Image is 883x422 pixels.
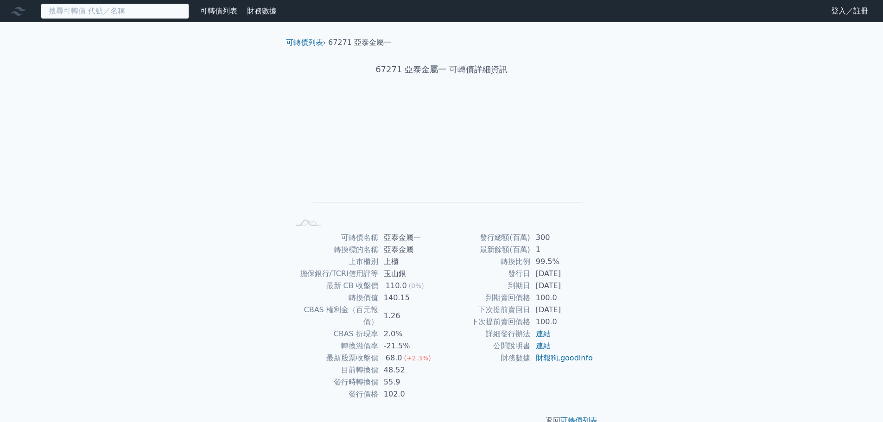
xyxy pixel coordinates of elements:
[530,304,594,316] td: [DATE]
[378,388,442,400] td: 102.0
[290,268,378,280] td: 擔保銀行/TCRI信用評等
[530,292,594,304] td: 100.0
[442,280,530,292] td: 到期日
[442,352,530,364] td: 財務數據
[378,304,442,328] td: 1.26
[305,105,583,216] g: Chart
[404,354,431,362] span: (+2.3%)
[442,244,530,256] td: 最新餘額(百萬)
[378,340,442,352] td: -21.5%
[290,328,378,340] td: CBAS 折現率
[41,3,189,19] input: 搜尋可轉債 代號／名稱
[530,280,594,292] td: [DATE]
[200,6,237,15] a: 可轉債列表
[442,232,530,244] td: 發行總額(百萬)
[442,304,530,316] td: 下次提前賣回日
[290,376,378,388] td: 發行時轉換價
[328,37,391,48] li: 67271 亞泰金屬一
[384,352,404,364] div: 68.0
[442,268,530,280] td: 發行日
[290,232,378,244] td: 可轉債名稱
[442,256,530,268] td: 轉換比例
[530,268,594,280] td: [DATE]
[290,352,378,364] td: 最新股票收盤價
[290,388,378,400] td: 發行價格
[824,4,876,19] a: 登入／註冊
[286,37,326,48] li: ›
[378,376,442,388] td: 55.9
[247,6,277,15] a: 財務數據
[530,316,594,328] td: 100.0
[530,244,594,256] td: 1
[536,353,558,362] a: 財報狗
[536,329,551,338] a: 連結
[378,256,442,268] td: 上櫃
[530,352,594,364] td: ,
[378,232,442,244] td: 亞泰金屬一
[560,353,593,362] a: goodinfo
[378,328,442,340] td: 2.0%
[286,38,323,47] a: 可轉債列表
[442,340,530,352] td: 公開說明書
[378,292,442,304] td: 140.15
[290,292,378,304] td: 轉換價值
[290,304,378,328] td: CBAS 權利金（百元報價）
[530,256,594,268] td: 99.5%
[442,328,530,340] td: 詳細發行辦法
[536,341,551,350] a: 連結
[442,292,530,304] td: 到期賣回價格
[290,244,378,256] td: 轉換標的名稱
[442,316,530,328] td: 下次提前賣回價格
[290,364,378,376] td: 目前轉換價
[378,364,442,376] td: 48.52
[409,282,424,290] span: (0%)
[290,256,378,268] td: 上市櫃別
[290,340,378,352] td: 轉換溢價率
[378,244,442,256] td: 亞泰金屬
[279,63,605,76] h1: 67271 亞泰金屬一 可轉債詳細資訊
[290,280,378,292] td: 最新 CB 收盤價
[530,232,594,244] td: 300
[384,280,409,292] div: 110.0
[378,268,442,280] td: 玉山銀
